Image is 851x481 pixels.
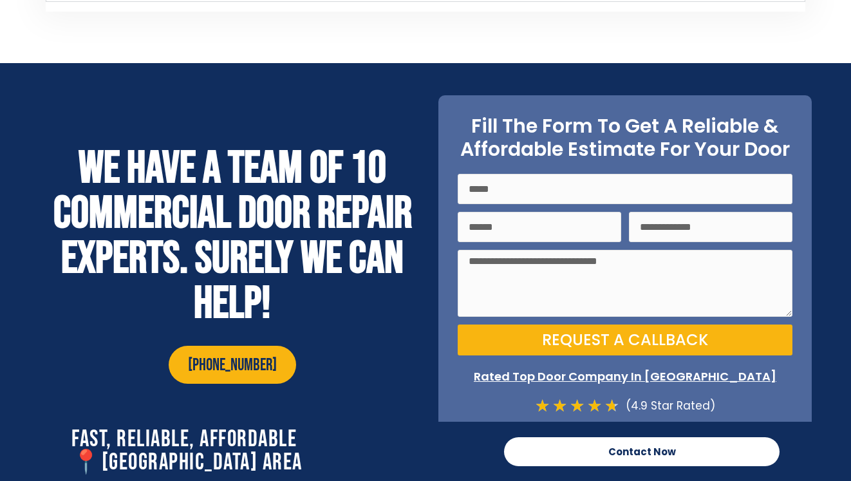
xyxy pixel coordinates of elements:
a: Contact Now [504,437,780,466]
p: Rated Top Door Company In [GEOGRAPHIC_DATA] [458,368,792,384]
i: ★ [570,397,584,415]
form: On Point Locksmith [458,174,792,363]
h2: Fast, Reliable, Affordable 📍[GEOGRAPHIC_DATA] Area [71,428,491,475]
h2: WE HAVE A TEAM OF 10 COMMERCIAL DOOR REPAIR EXPERTS. SURELY WE CAN HELP! [46,146,419,326]
a: [PHONE_NUMBER] [169,346,296,384]
i: ★ [535,397,550,415]
span: [PHONE_NUMBER] [188,355,277,376]
button: Request a Callback [458,325,792,355]
i: ★ [587,397,602,415]
h2: Fill The Form To Get A Reliable & Affordable Estimate For Your Door [458,115,792,161]
span: Contact Now [608,447,676,457]
div: 4.7/5 [535,397,619,415]
span: Request a Callback [542,332,708,348]
i: ★ [604,397,619,415]
i: ★ [552,397,567,415]
div: (4.9 Star Rated) [619,397,715,415]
